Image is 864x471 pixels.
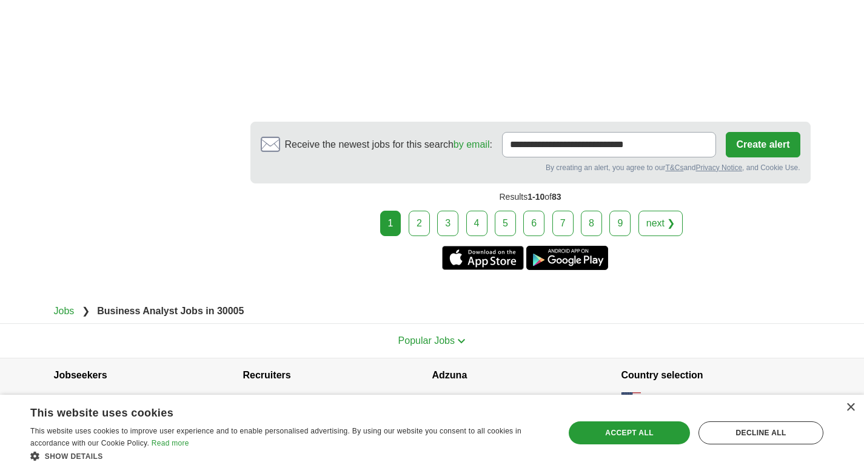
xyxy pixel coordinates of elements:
a: 2 [409,211,430,236]
a: Jobs [54,306,75,316]
a: next ❯ [638,211,683,236]
a: Get the Android app [526,246,608,270]
a: 4 [466,211,487,236]
span: ❯ [82,306,90,316]
button: Create alert [726,132,800,157]
div: Results of [250,183,811,211]
a: 3 [437,211,458,236]
div: Close [846,403,855,412]
img: US flag [621,392,641,407]
span: 1-10 [527,192,544,202]
div: This website uses cookies [30,402,518,420]
span: Show details [45,452,103,461]
strong: Business Analyst Jobs in 30005 [97,306,244,316]
a: 6 [523,211,544,236]
span: Popular Jobs [398,335,455,346]
h4: Country selection [621,358,811,392]
a: Post a job [243,394,281,403]
a: Privacy Notice [695,163,742,172]
span: [GEOGRAPHIC_DATA] [646,393,734,406]
a: 5 [495,211,516,236]
div: Accept all [569,421,690,444]
a: 7 [552,211,574,236]
a: 8 [581,211,602,236]
div: By creating an alert, you agree to our and , and Cookie Use. [261,162,800,173]
button: change [738,393,766,406]
a: Read more, opens a new window [152,439,189,447]
span: This website uses cookies to improve user experience and to enable personalised advertising. By u... [30,427,521,447]
div: 1 [380,211,401,236]
span: 83 [552,192,561,202]
a: Get the iPhone app [442,246,524,270]
a: 9 [609,211,631,236]
a: T&Cs [665,163,683,172]
div: Show details [30,450,549,462]
a: Browse jobs [54,394,100,403]
span: Receive the newest jobs for this search : [285,137,492,152]
img: toggle icon [457,338,466,344]
div: Decline all [698,421,823,444]
a: by email [454,139,490,150]
a: About [432,394,455,403]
